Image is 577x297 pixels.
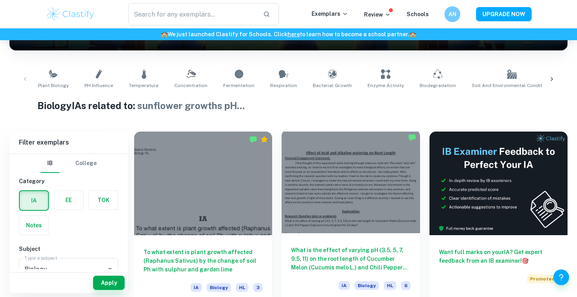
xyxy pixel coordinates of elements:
[476,7,532,21] button: UPGRADE NOW
[313,82,352,89] span: Bacterial Growth
[429,132,568,235] img: Thumbnail
[128,3,257,25] input: Search for any exemplars...
[407,11,429,17] a: Schools
[207,283,231,292] span: Biology
[19,245,118,253] h6: Subject
[161,31,168,37] span: 🏫
[144,248,263,274] h6: To what extent is plant growth affected (Raphanus Sativus) by the change of soil Ph with sulphur ...
[41,154,97,173] div: Filter type choice
[19,177,118,186] h6: Category
[338,281,350,290] span: IA
[439,248,558,265] h6: Want full marks on your IA ? Get expert feedback from an IB examiner!
[223,82,254,89] span: Fermentation
[236,283,248,292] span: HL
[41,154,60,173] button: IB
[444,6,460,22] button: AN
[401,281,411,290] span: 6
[270,82,297,89] span: Respiration
[84,82,113,89] span: pH Influence
[408,134,416,141] img: Marked
[472,82,552,89] span: Soil and Environmental Conditions
[312,9,348,18] p: Exemplars
[93,276,125,290] button: Apply
[553,269,569,285] button: Help and Feedback
[253,283,263,292] span: 3
[368,82,404,89] span: Enzyme Activity
[38,82,69,89] span: Plant Biology
[527,275,558,283] span: Promoted
[249,136,257,143] img: Marked
[260,136,268,143] div: Premium
[384,281,396,290] span: HL
[19,216,49,235] button: Notes
[522,258,528,264] span: 🎯
[288,31,300,37] a: here
[9,132,128,154] h6: Filter exemplars
[20,191,48,210] button: IA
[37,98,540,113] h1: Biology IAs related to:
[46,6,96,22] img: Clastify logo
[2,30,575,39] h6: We just launched Clastify for Schools. Click to learn how to become a school partner.
[174,82,207,89] span: Concentration
[89,191,118,210] button: TOK
[448,10,457,19] h6: AN
[291,246,410,272] h6: What is the effect of varying pH (3.5, 5, 7, 9.5, 11) on the root length of Cucumber Melon (Cucum...
[420,82,456,89] span: Biodegradation
[75,154,97,173] button: College
[409,31,416,37] span: 🏫
[355,281,379,290] span: Biology
[24,254,57,261] label: Type a subject
[129,82,159,89] span: Temperature
[364,10,391,19] p: Review
[105,264,116,275] button: Open
[54,191,83,210] button: EE
[137,100,245,111] span: sunflower growths pH ...
[190,283,202,292] span: IA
